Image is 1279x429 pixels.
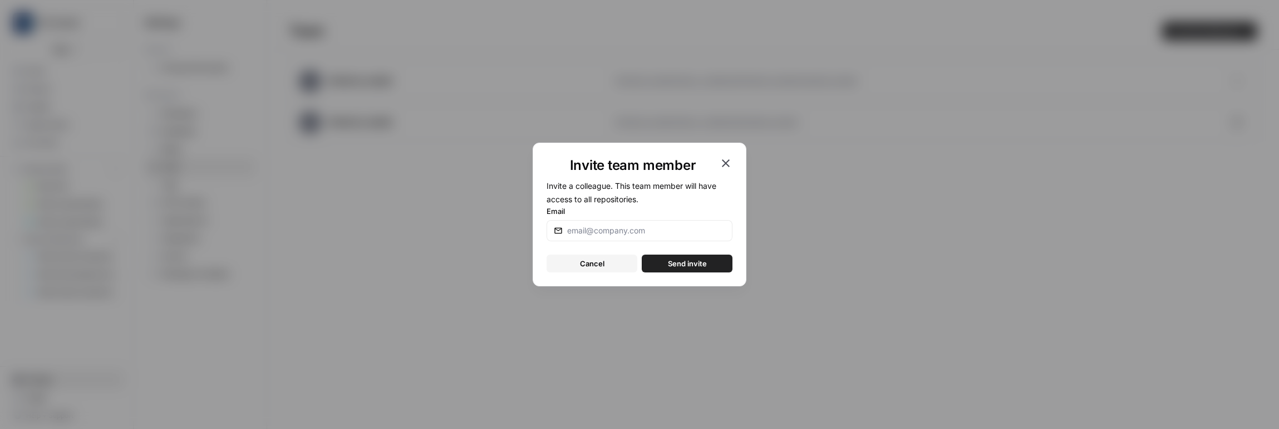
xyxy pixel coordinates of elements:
[547,181,716,204] span: Invite a colleague. This team member will have access to all repositories.
[668,258,707,269] span: Send invite
[567,225,721,236] input: email@company.com
[547,206,732,217] label: Email
[642,255,732,272] button: Send invite
[580,258,604,269] span: Cancel
[547,255,637,272] button: Cancel
[547,157,719,174] h1: Invite team member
